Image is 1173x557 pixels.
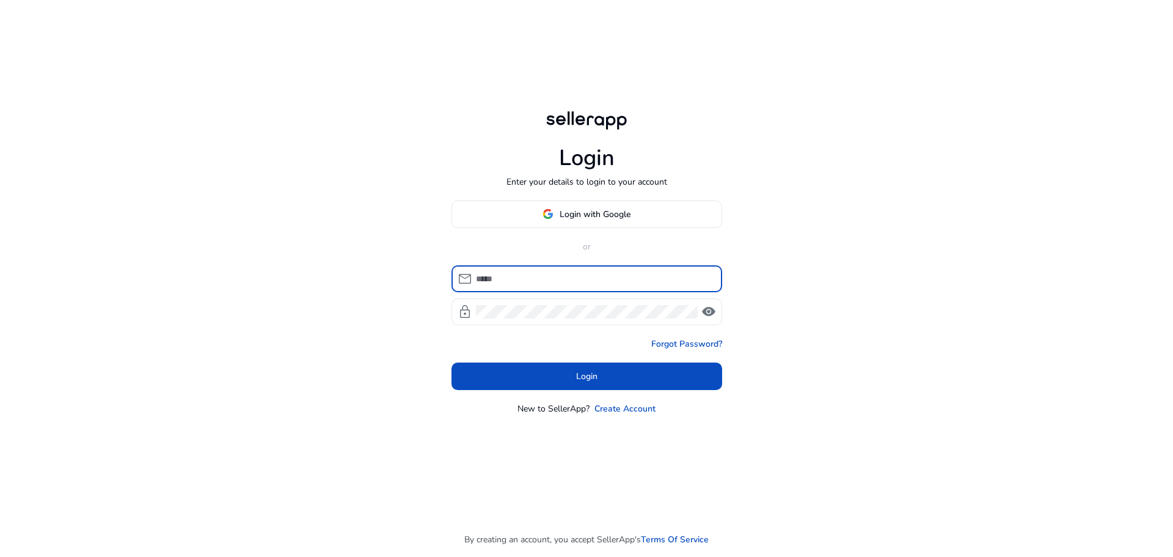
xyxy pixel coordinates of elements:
span: Login with Google [560,208,630,221]
h1: Login [559,145,615,171]
p: or [451,240,722,253]
span: Login [576,370,597,383]
a: Terms Of Service [641,533,709,546]
a: Create Account [594,402,656,415]
span: mail [458,271,472,286]
span: visibility [701,304,716,319]
p: Enter your details to login to your account [506,175,667,188]
img: google-logo.svg [543,208,554,219]
button: Login [451,363,722,390]
p: New to SellerApp? [517,402,590,415]
a: Forgot Password? [651,338,722,350]
button: Login with Google [451,201,722,228]
span: lock [458,304,472,319]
